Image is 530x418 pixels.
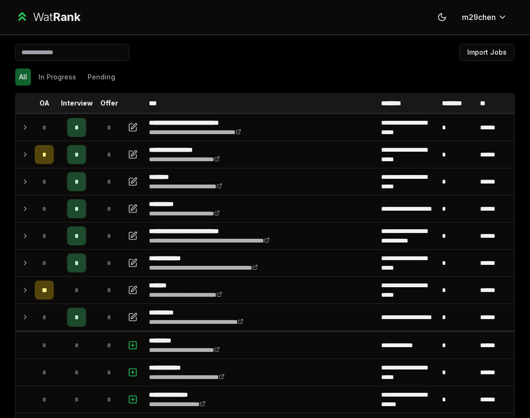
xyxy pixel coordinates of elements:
div: Wat [33,10,80,25]
span: Rank [53,10,80,24]
button: All [15,68,31,86]
button: Import Jobs [459,44,515,61]
a: WatRank [15,10,80,25]
p: Interview [61,98,93,108]
span: m29chen [462,11,496,23]
p: OA [39,98,49,108]
button: Pending [84,68,119,86]
button: In Progress [35,68,80,86]
button: m29chen [454,9,515,26]
p: Offer [100,98,118,108]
